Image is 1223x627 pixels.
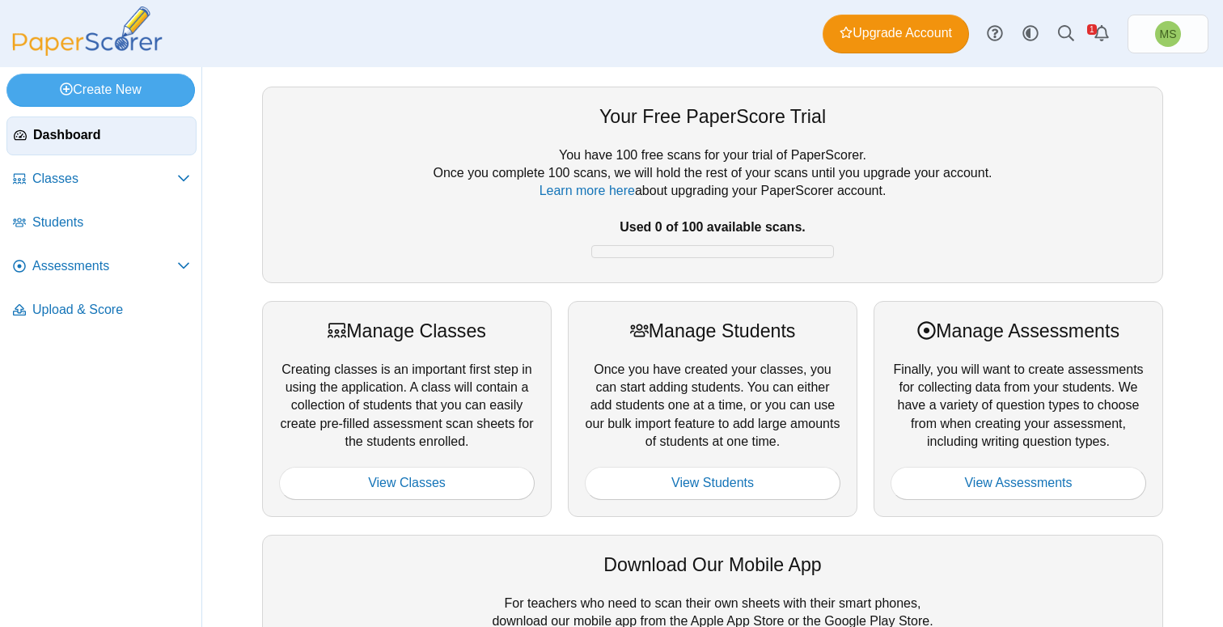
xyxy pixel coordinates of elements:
[279,318,535,344] div: Manage Classes
[33,126,189,144] span: Dashboard
[1160,28,1177,40] span: Morgan Stefik
[840,24,952,42] span: Upgrade Account
[32,301,190,319] span: Upload & Score
[279,146,1146,266] div: You have 100 free scans for your trial of PaperScorer. Once you complete 100 scans, we will hold ...
[585,467,840,499] a: View Students
[585,318,840,344] div: Manage Students
[1084,16,1119,52] a: Alerts
[32,170,177,188] span: Classes
[891,467,1146,499] a: View Assessments
[874,301,1163,517] div: Finally, you will want to create assessments for collecting data from your students. We have a va...
[279,552,1146,578] div: Download Our Mobile App
[6,291,197,330] a: Upload & Score
[891,318,1146,344] div: Manage Assessments
[6,160,197,199] a: Classes
[6,74,195,106] a: Create New
[6,204,197,243] a: Students
[823,15,969,53] a: Upgrade Account
[568,301,857,517] div: Once you have created your classes, you can start adding students. You can either add students on...
[6,248,197,286] a: Assessments
[32,257,177,275] span: Assessments
[279,104,1146,129] div: Your Free PaperScore Trial
[6,6,168,56] img: PaperScorer
[540,184,635,197] a: Learn more here
[262,301,552,517] div: Creating classes is an important first step in using the application. A class will contain a coll...
[1155,21,1181,47] span: Morgan Stefik
[1128,15,1208,53] a: Morgan Stefik
[32,214,190,231] span: Students
[6,117,197,155] a: Dashboard
[620,220,805,234] b: Used 0 of 100 available scans.
[6,44,168,58] a: PaperScorer
[279,467,535,499] a: View Classes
